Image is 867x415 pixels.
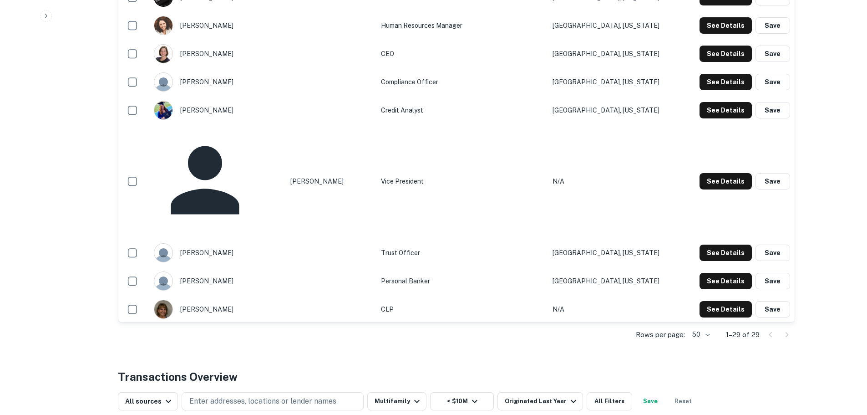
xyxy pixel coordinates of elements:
img: 1539881600157 [154,45,172,63]
div: [PERSON_NAME] [154,72,372,92]
button: See Details [700,245,752,261]
button: See Details [700,74,752,90]
button: Enter addresses, locations or lender names [182,392,364,410]
td: [GEOGRAPHIC_DATA], [US_STATE] [548,11,680,40]
button: Save [755,301,790,318]
button: Reset [669,392,698,410]
div: [PERSON_NAME] [154,129,372,234]
button: See Details [700,102,752,118]
div: [PERSON_NAME] [154,101,372,120]
button: All Filters [587,392,632,410]
button: Save [755,173,790,190]
p: 1–29 of 29 [726,329,760,340]
td: Trust Officer [376,239,548,267]
td: [GEOGRAPHIC_DATA], [US_STATE] [548,239,680,267]
div: [PERSON_NAME] [154,300,372,319]
img: 9c8pery4andzj6ohjkjp54ma2 [154,272,172,290]
div: [PERSON_NAME] [154,243,372,262]
button: Save [755,245,790,261]
button: See Details [700,46,752,62]
img: 1590612373064 [154,16,172,35]
div: [PERSON_NAME] [154,16,372,35]
button: Save [755,17,790,34]
td: Credit Analyst [376,96,548,124]
td: [GEOGRAPHIC_DATA], [US_STATE] [548,96,680,124]
img: 1517597438798 [154,300,172,318]
td: Vice President [376,124,548,239]
td: Human Resources Manager [376,11,548,40]
div: All sources [125,396,174,407]
p: Enter addresses, locations or lender names [189,396,336,407]
button: See Details [700,301,752,318]
button: See Details [700,17,752,34]
button: All sources [118,392,178,410]
img: 9c8pery4andzj6ohjkjp54ma2 [154,73,172,91]
div: 50 [689,328,711,341]
button: < $10M [430,392,494,410]
button: See Details [700,173,752,190]
iframe: Chat Widget [821,342,867,386]
button: See Details [700,273,752,289]
button: Save [755,46,790,62]
td: Compliance Officer [376,68,548,96]
td: [GEOGRAPHIC_DATA], [US_STATE] [548,68,680,96]
div: [PERSON_NAME] [154,272,372,291]
div: Originated Last Year [505,396,579,407]
button: Save [755,102,790,118]
button: Save [755,74,790,90]
img: 1675885295232 [154,101,172,119]
td: [GEOGRAPHIC_DATA], [US_STATE] [548,267,680,295]
td: N/A [548,124,680,239]
button: Save your search to get updates of matches that match your search criteria. [636,392,665,410]
button: Multifamily [367,392,426,410]
h4: Transactions Overview [118,369,238,385]
button: Save [755,273,790,289]
button: Originated Last Year [497,392,583,410]
div: [PERSON_NAME] [154,44,372,63]
td: CLP [376,295,548,323]
img: 9c8pery4andzj6ohjkjp54ma2 [154,244,172,262]
td: [GEOGRAPHIC_DATA], [US_STATE] [548,40,680,68]
td: Personal Banker [376,267,548,295]
p: Rows per page: [636,329,685,340]
td: N/A [548,295,680,323]
td: CEO [376,40,548,68]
